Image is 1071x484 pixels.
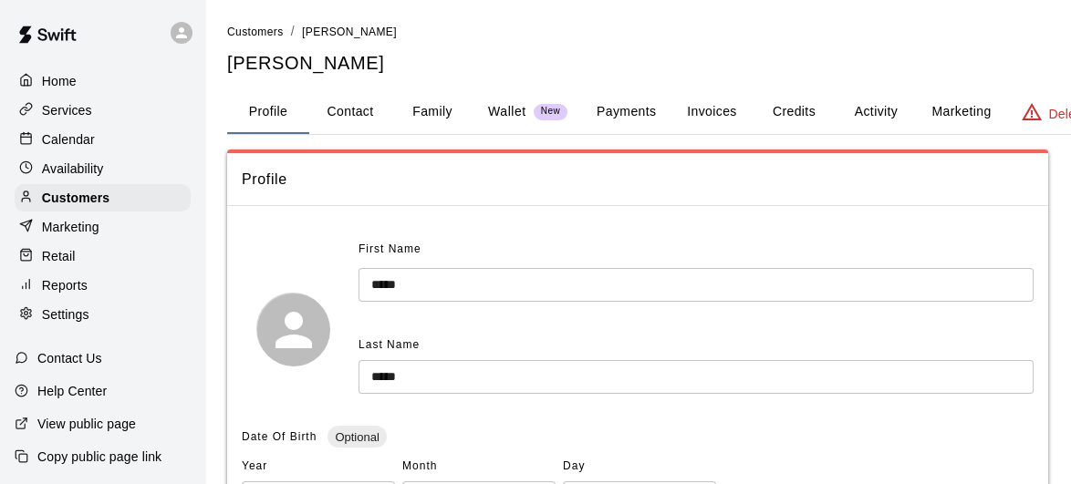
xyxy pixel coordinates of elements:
[291,22,295,41] li: /
[391,90,473,134] button: Family
[242,168,1034,191] span: Profile
[42,276,88,294] p: Reports
[835,90,917,134] button: Activity
[37,349,102,367] p: Contact Us
[15,126,191,153] a: Calendar
[37,382,107,400] p: Help Center
[917,90,1005,134] button: Marketing
[15,213,191,241] a: Marketing
[42,101,92,119] p: Services
[242,430,317,443] span: Date Of Birth
[753,90,835,134] button: Credits
[15,67,191,95] a: Home
[402,452,556,481] span: Month
[227,90,309,134] button: Profile
[42,160,104,178] p: Availability
[15,301,191,328] a: Settings
[15,184,191,211] a: Customers
[15,242,191,270] a: Retail
[242,452,395,481] span: Year
[42,189,109,207] p: Customers
[42,305,89,324] p: Settings
[328,430,386,444] span: Optional
[15,272,191,299] a: Reports
[359,235,421,264] span: First Name
[15,155,191,182] a: Availability
[42,218,99,236] p: Marketing
[227,26,284,38] span: Customers
[534,106,567,118] span: New
[582,90,671,134] button: Payments
[15,97,191,124] a: Services
[488,102,526,121] p: Wallet
[42,247,76,265] p: Retail
[42,72,77,90] p: Home
[42,130,95,149] p: Calendar
[302,26,397,38] span: [PERSON_NAME]
[359,338,420,351] span: Last Name
[227,24,284,38] a: Customers
[37,448,161,466] p: Copy public page link
[309,90,391,134] button: Contact
[671,90,753,134] button: Invoices
[37,415,136,433] p: View public page
[563,452,716,481] span: Day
